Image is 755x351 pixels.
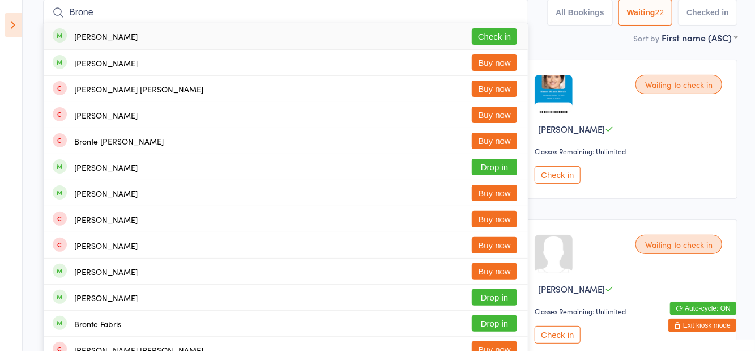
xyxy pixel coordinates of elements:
[74,267,138,276] div: [PERSON_NAME]
[74,111,138,120] div: [PERSON_NAME]
[472,315,517,332] button: Drop in
[472,185,517,201] button: Buy now
[662,31,737,44] div: First name (ASC)
[74,293,138,302] div: [PERSON_NAME]
[538,123,605,135] span: [PERSON_NAME]
[535,166,580,184] button: Check in
[472,81,517,97] button: Buy now
[472,237,517,253] button: Buy now
[535,146,726,156] div: Classes Remaining: Unlimited
[472,159,517,175] button: Drop in
[472,54,517,71] button: Buy now
[74,241,138,250] div: [PERSON_NAME]
[74,189,138,198] div: [PERSON_NAME]
[472,133,517,149] button: Buy now
[655,8,664,17] div: 22
[74,163,138,172] div: [PERSON_NAME]
[74,319,121,328] div: Bronte Fabris
[472,28,517,45] button: Check in
[74,58,138,67] div: [PERSON_NAME]
[670,302,736,315] button: Auto-cycle: ON
[535,75,573,113] img: image1750053157.png
[472,107,517,123] button: Buy now
[635,235,722,254] div: Waiting to check in
[472,211,517,227] button: Buy now
[668,319,736,332] button: Exit kiosk mode
[74,137,164,146] div: Bronte [PERSON_NAME]
[535,306,726,316] div: Classes Remaining: Unlimited
[538,283,605,295] span: [PERSON_NAME]
[635,75,722,94] div: Waiting to check in
[472,263,517,280] button: Buy now
[633,32,659,44] label: Sort by
[74,32,138,41] div: [PERSON_NAME]
[535,326,580,344] button: Check in
[472,289,517,306] button: Drop in
[74,84,203,94] div: [PERSON_NAME] [PERSON_NAME]
[74,215,138,224] div: [PERSON_NAME]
